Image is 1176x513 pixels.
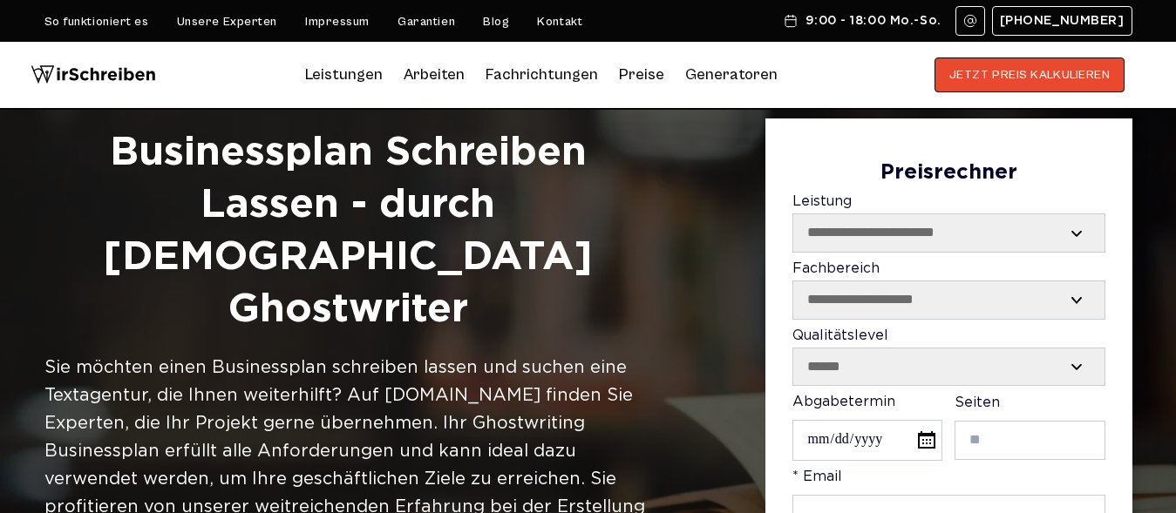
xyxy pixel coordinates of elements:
[792,395,942,461] label: Abgabetermin
[305,15,370,29] a: Impressum
[792,261,1105,320] label: Fachbereich
[963,14,977,28] img: Email
[992,6,1132,36] a: [PHONE_NUMBER]
[486,61,598,89] a: Fachrichtungen
[935,57,1125,92] button: JETZT PREIS KALKULIEREN
[792,161,1105,186] div: Preisrechner
[793,348,1105,385] select: Qualitätslevel
[783,14,799,28] img: Schedule
[685,61,778,89] a: Generatoren
[404,61,465,89] a: Arbeiten
[793,281,1105,318] select: Fachbereich
[793,214,1105,251] select: Leistung
[483,15,509,29] a: Blog
[792,420,942,461] input: Abgabetermin
[1000,14,1125,28] span: [PHONE_NUMBER]
[44,127,652,335] h1: Businessplan Schreiben Lassen - durch [DEMOGRAPHIC_DATA] Ghostwriter
[619,65,664,84] a: Preise
[955,396,1000,409] span: Seiten
[792,328,1105,387] label: Qualitätslevel
[806,14,941,28] span: 9:00 - 18:00 Mo.-So.
[792,194,1105,253] label: Leistung
[537,15,582,29] a: Kontakt
[398,15,455,29] a: Garantien
[177,15,277,29] a: Unsere Experten
[44,15,149,29] a: So funktioniert es
[31,57,156,92] img: logo wirschreiben
[305,61,383,89] a: Leistungen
